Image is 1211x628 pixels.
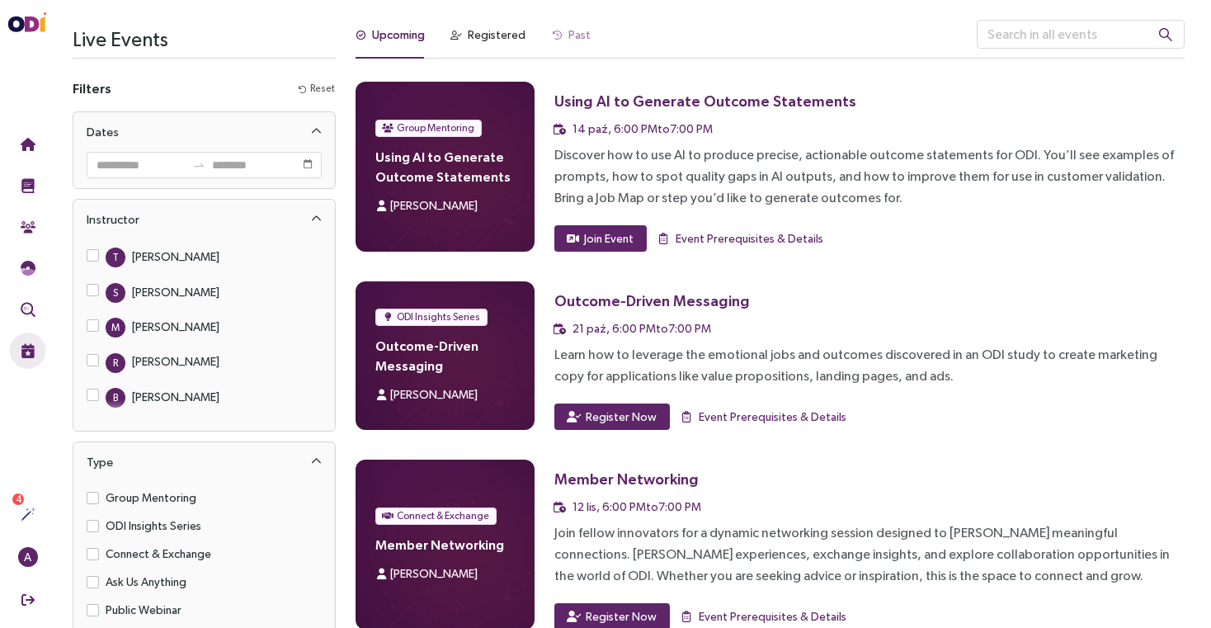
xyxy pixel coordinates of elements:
[554,144,1185,209] div: Discover how to use AI to produce precise, actionable outcome statements for ODI. You’ll see exam...
[390,567,478,580] span: [PERSON_NAME]
[21,178,35,193] img: Training
[24,547,31,567] span: A
[87,210,139,229] div: Instructor
[132,388,219,406] div: [PERSON_NAME]
[310,81,335,97] span: Reset
[554,290,750,311] div: Outcome-Driven Messaging
[554,225,647,252] button: Join Event
[21,343,35,358] img: Live Events
[111,318,120,338] span: M
[1145,20,1186,49] button: search
[554,404,670,430] button: Register Now
[397,120,474,136] span: Group Mentoring
[977,20,1185,49] input: Search in all events
[73,442,335,482] div: Type
[113,283,118,303] span: S
[87,452,113,472] div: Type
[99,601,188,619] span: Public Webinar
[192,158,205,172] span: to
[573,322,711,335] span: 21 paź, 6:00 PM to 7:00 PM
[372,26,425,44] div: Upcoming
[375,336,515,375] h4: Outcome-Driven Messaging
[397,309,480,325] span: ODI Insights Series
[132,283,219,301] div: [PERSON_NAME]
[113,388,118,408] span: B
[87,122,119,142] div: Dates
[99,545,218,563] span: Connect & Exchange
[699,408,846,426] span: Event Prerequisites & Details
[375,147,515,187] h4: Using AI to Generate Outcome Statements
[10,496,45,532] button: Actions
[468,26,525,44] div: Registered
[99,489,203,507] span: Group Mentoring
[573,122,713,135] span: 14 paź, 6:00 PM to 7:00 PM
[192,158,205,172] span: swap-right
[21,507,35,522] img: Actions
[554,91,856,111] div: Using AI to Generate Outcome Statements
[132,352,219,371] div: [PERSON_NAME]
[699,607,846,626] span: Event Prerequisites & Details
[10,333,45,369] button: Live Events
[112,248,119,267] span: T
[10,209,45,245] button: Community
[554,344,1185,387] div: Learn how to leverage the emotional jobs and outcomes discovered in an ODI study to create market...
[73,20,336,58] h3: Live Events
[584,229,634,248] span: Join Event
[12,493,24,505] sup: 4
[21,261,35,276] img: JTBD Needs Framework
[10,168,45,204] button: Training
[99,573,193,591] span: Ask Us Anything
[1158,27,1173,42] span: search
[657,225,824,252] button: Event Prerequisites & Details
[568,26,591,44] div: Past
[586,408,657,426] span: Register Now
[132,318,219,336] div: [PERSON_NAME]
[586,607,657,626] span: Register Now
[10,250,45,286] button: Needs Framework
[99,517,208,535] span: ODI Insights Series
[397,508,489,524] span: Connect & Exchange
[73,112,335,152] div: Dates
[132,248,219,266] div: [PERSON_NAME]
[375,535,515,555] h4: Member Networking
[554,522,1185,587] div: Join fellow innovators for a dynamic networking session designed to [PERSON_NAME] meaningful conn...
[390,199,478,212] span: [PERSON_NAME]
[10,126,45,163] button: Home
[390,388,478,401] span: [PERSON_NAME]
[21,220,35,234] img: Community
[554,469,699,489] div: Member Networking
[16,493,21,505] span: 4
[573,500,701,513] span: 12 lis, 6:00 PM to 7:00 PM
[298,80,336,97] button: Reset
[10,582,45,618] button: Sign Out
[21,302,35,317] img: Outcome Validation
[10,539,45,575] button: A
[676,229,823,248] span: Event Prerequisites & Details
[10,291,45,328] button: Outcome Validation
[680,404,847,430] button: Event Prerequisites & Details
[73,200,335,239] div: Instructor
[113,353,118,373] span: R
[73,78,111,98] h4: Filters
